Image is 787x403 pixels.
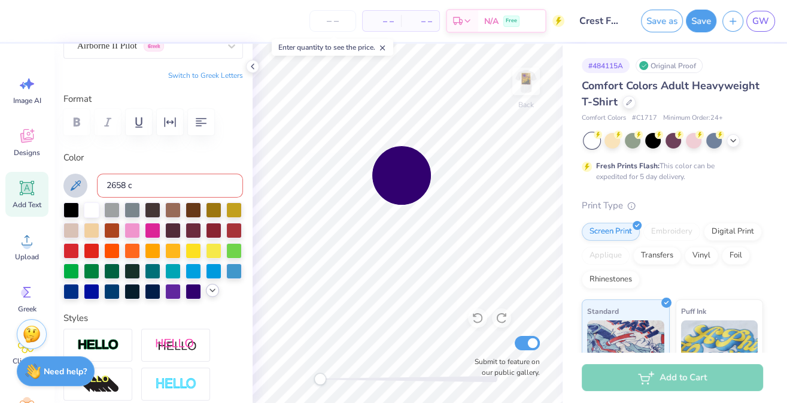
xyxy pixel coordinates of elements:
div: This color can be expedited for 5 day delivery. [596,160,743,182]
span: – – [370,15,394,28]
div: Screen Print [582,223,640,241]
img: Standard [587,320,664,380]
button: Switch to Greek Letters [168,71,243,80]
a: GW [746,11,775,32]
input: – – [309,10,356,32]
div: Original Proof [636,58,703,73]
label: Styles [63,311,88,325]
span: Standard [587,305,619,317]
input: Untitled Design [570,9,629,33]
span: Clipart & logos [7,356,47,375]
span: Designs [14,148,40,157]
strong: Fresh Prints Flash: [596,161,660,171]
div: Print Type [582,199,763,213]
img: Puff Ink [681,320,758,380]
div: # 484115A [582,58,630,73]
div: Enter quantity to see the price. [272,39,393,56]
button: Save [686,10,716,32]
div: Foil [722,247,750,265]
img: Stroke [77,338,119,352]
span: Upload [15,252,39,262]
span: Free [506,17,517,25]
img: 3D Illusion [77,375,119,394]
div: Digital Print [704,223,762,241]
img: Shadow [155,338,197,353]
img: Negative Space [155,377,197,391]
div: Vinyl [685,247,718,265]
label: Color [63,151,243,165]
span: Greek [18,304,37,314]
label: Submit to feature on our public gallery. [468,356,540,378]
span: Comfort Colors Adult Heavyweight T-Shirt [582,78,759,109]
span: Minimum Order: 24 + [663,113,723,123]
span: Image AI [13,96,41,105]
strong: Need help? [44,366,87,377]
button: Save as [641,10,683,32]
span: Comfort Colors [582,113,626,123]
span: GW [752,14,769,28]
input: e.g. 7428 c [97,174,243,198]
span: N/A [484,15,499,28]
div: Applique [582,247,630,265]
div: Embroidery [643,223,700,241]
div: Transfers [633,247,681,265]
span: Puff Ink [681,305,706,317]
span: # C1717 [632,113,657,123]
div: Rhinestones [582,271,640,289]
span: – – [408,15,432,28]
span: Add Text [13,200,41,210]
div: Accessibility label [314,373,326,385]
label: Format [63,92,243,106]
